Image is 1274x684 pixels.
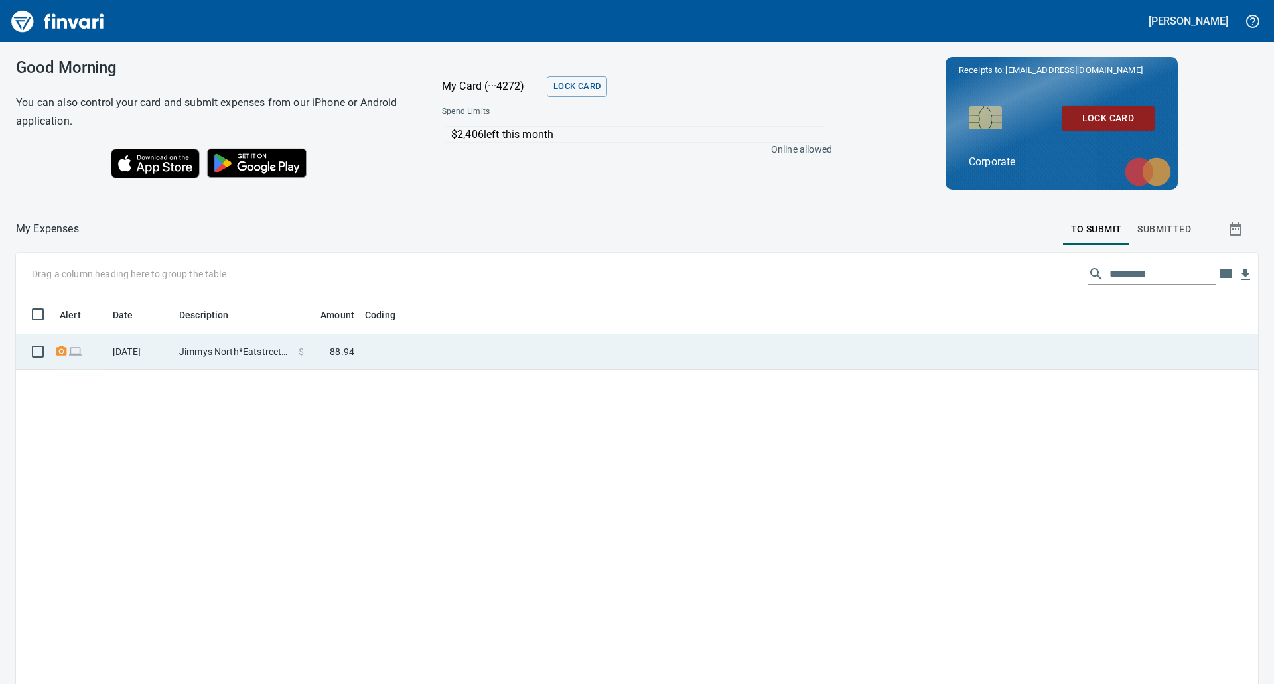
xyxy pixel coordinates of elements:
[1062,106,1155,131] button: Lock Card
[16,94,409,131] h6: You can also control your card and submit expenses from our iPhone or Android application.
[1137,221,1191,238] span: Submitted
[179,307,229,323] span: Description
[299,345,304,358] span: $
[1071,221,1122,238] span: To Submit
[68,347,82,356] span: Online transaction
[442,78,541,94] p: My Card (···4272)
[365,307,413,323] span: Coding
[442,105,660,119] span: Spend Limits
[1236,265,1255,285] button: Download table
[330,345,354,358] span: 88.94
[431,143,832,156] p: Online allowed
[8,5,107,37] img: Finvari
[16,221,79,237] nav: breadcrumb
[1149,14,1228,28] h5: [PERSON_NAME]
[1118,151,1178,193] img: mastercard.svg
[553,79,601,94] span: Lock Card
[320,307,354,323] span: Amount
[1216,264,1236,284] button: Choose columns to display
[60,307,81,323] span: Alert
[54,347,68,356] span: Receipt Required
[16,58,409,77] h3: Good Morning
[451,127,825,143] p: $2,406 left this month
[179,307,246,323] span: Description
[1145,11,1232,31] button: [PERSON_NAME]
[1072,110,1144,127] span: Lock Card
[16,221,79,237] p: My Expenses
[113,307,133,323] span: Date
[174,334,293,370] td: Jimmys North*Eatstreet [GEOGRAPHIC_DATA]
[32,267,226,281] p: Drag a column heading here to group the table
[60,307,98,323] span: Alert
[1004,64,1143,76] span: [EMAIL_ADDRESS][DOMAIN_NAME]
[107,334,174,370] td: [DATE]
[547,76,607,97] button: Lock Card
[200,141,314,185] img: Get it on Google Play
[303,307,354,323] span: Amount
[959,64,1165,77] p: Receipts to:
[113,307,151,323] span: Date
[111,149,200,178] img: Download on the App Store
[969,154,1155,170] p: Corporate
[365,307,395,323] span: Coding
[1216,213,1258,245] button: Show transactions within a particular date range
